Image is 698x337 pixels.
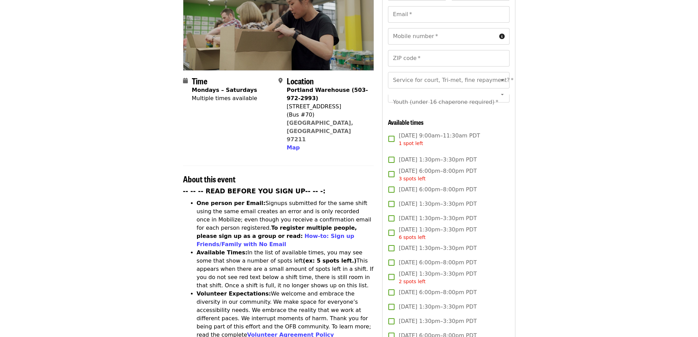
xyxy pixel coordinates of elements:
i: calendar icon [183,77,188,84]
div: Multiple times available [192,94,257,103]
span: [DATE] 6:00pm–8:00pm PDT [399,167,477,182]
button: Map [287,144,300,152]
span: 3 spots left [399,176,425,181]
div: (Bus #70) [287,111,368,119]
span: Available times [388,118,424,127]
span: About this event [183,173,236,185]
span: [DATE] 6:00pm–8:00pm PDT [399,288,477,297]
button: Open [497,89,507,99]
strong: (ex: 5 spots left.) [303,257,356,264]
span: [DATE] 1:30pm–3:30pm PDT [399,214,477,222]
span: 1 spot left [399,141,423,146]
i: circle-info icon [499,33,505,40]
span: 6 spots left [399,234,425,240]
span: [DATE] 1:30pm–3:30pm PDT [399,303,477,311]
span: [DATE] 1:30pm–3:30pm PDT [399,244,477,252]
span: [DATE] 9:00am–11:30am PDT [399,132,480,147]
strong: Available Times: [197,249,248,256]
strong: Volunteer Expectations: [197,290,271,297]
span: Location [287,75,314,87]
span: [DATE] 6:00pm–8:00pm PDT [399,185,477,194]
strong: One person per Email: [197,200,266,206]
span: Map [287,144,300,151]
a: How-to: Sign up Friends/Family with No Email [197,233,354,248]
strong: Portland Warehouse (503-972-2993) [287,87,368,101]
input: Mobile number [388,28,496,45]
input: ZIP code [388,50,509,67]
span: Time [192,75,207,87]
span: [DATE] 1:30pm–3:30pm PDT [399,200,477,208]
strong: Mondays – Saturdays [192,87,257,93]
span: [DATE] 1:30pm–3:30pm PDT [399,226,477,241]
span: [DATE] 1:30pm–3:30pm PDT [399,317,477,325]
strong: -- -- -- READ BEFORE YOU SIGN UP-- -- -: [183,188,326,195]
strong: To register multiple people, please sign up as a group or read: [197,225,357,239]
i: map-marker-alt icon [278,77,283,84]
li: Signups submitted for the same shift using the same email creates an error and is only recorded o... [197,199,374,249]
div: [STREET_ADDRESS] [287,103,368,111]
span: [DATE] 6:00pm–8:00pm PDT [399,258,477,267]
a: [GEOGRAPHIC_DATA], [GEOGRAPHIC_DATA] 97211 [287,120,353,143]
li: In the list of available times, you may see some that show a number of spots left This appears wh... [197,249,374,290]
input: Email [388,6,509,23]
span: 2 spots left [399,279,425,284]
span: [DATE] 1:30pm–3:30pm PDT [399,156,477,164]
button: Open [497,75,507,85]
span: [DATE] 1:30pm–3:30pm PDT [399,270,477,285]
